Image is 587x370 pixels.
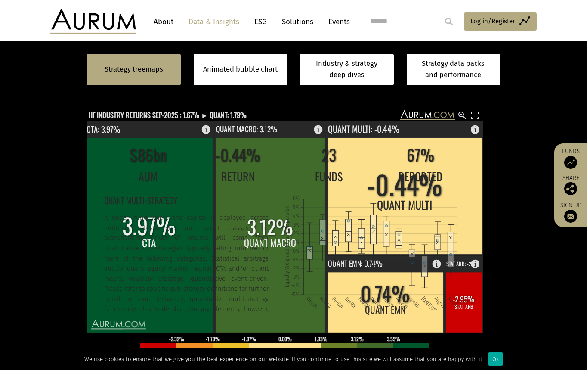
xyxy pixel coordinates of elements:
a: ESG [250,14,271,30]
div: Ok [488,352,503,366]
a: Data & Insights [184,14,244,30]
img: Access Funds [564,156,577,169]
img: Sign up to our newsletter [564,210,577,223]
span: Log in/Register [470,16,515,26]
a: Strategy treemaps [105,64,163,75]
a: Sign up [559,202,583,223]
a: Animated bubble chart [203,64,278,75]
a: Events [324,14,350,30]
a: Funds [559,148,583,169]
a: About [149,14,178,30]
input: Submit [440,13,457,30]
div: Share [559,175,583,195]
a: Industry & strategy deep dives [300,54,394,85]
a: Solutions [278,14,318,30]
a: Strategy data packs and performance [407,54,500,85]
img: Aurum [50,9,136,34]
a: Log in/Register [464,12,537,31]
img: Share this post [564,182,577,195]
